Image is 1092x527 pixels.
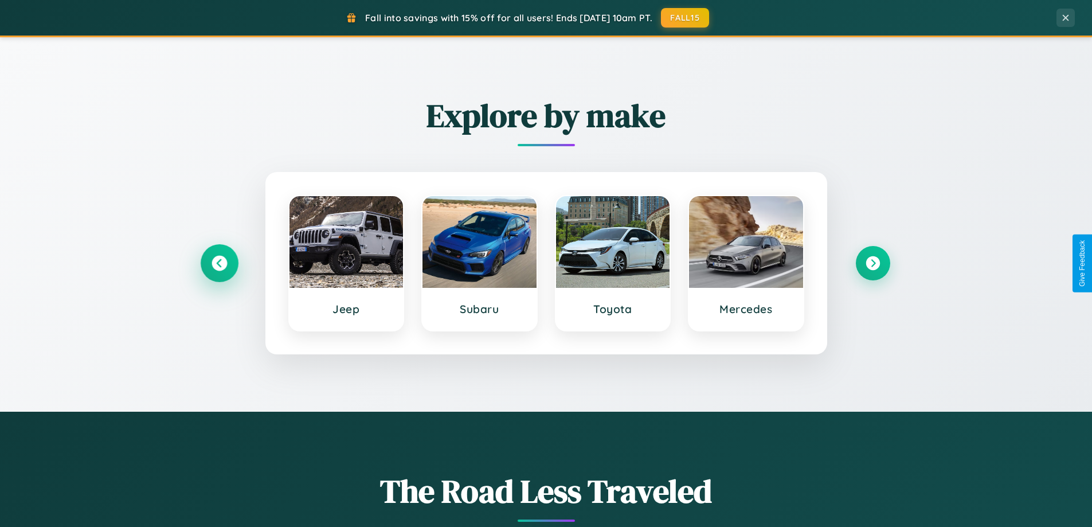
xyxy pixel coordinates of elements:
h3: Toyota [567,302,659,316]
button: FALL15 [661,8,709,28]
h3: Mercedes [700,302,792,316]
h3: Jeep [301,302,392,316]
h2: Explore by make [202,93,890,138]
span: Fall into savings with 15% off for all users! Ends [DATE] 10am PT. [365,12,652,24]
h3: Subaru [434,302,525,316]
h1: The Road Less Traveled [202,469,890,513]
div: Give Feedback [1078,240,1086,287]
